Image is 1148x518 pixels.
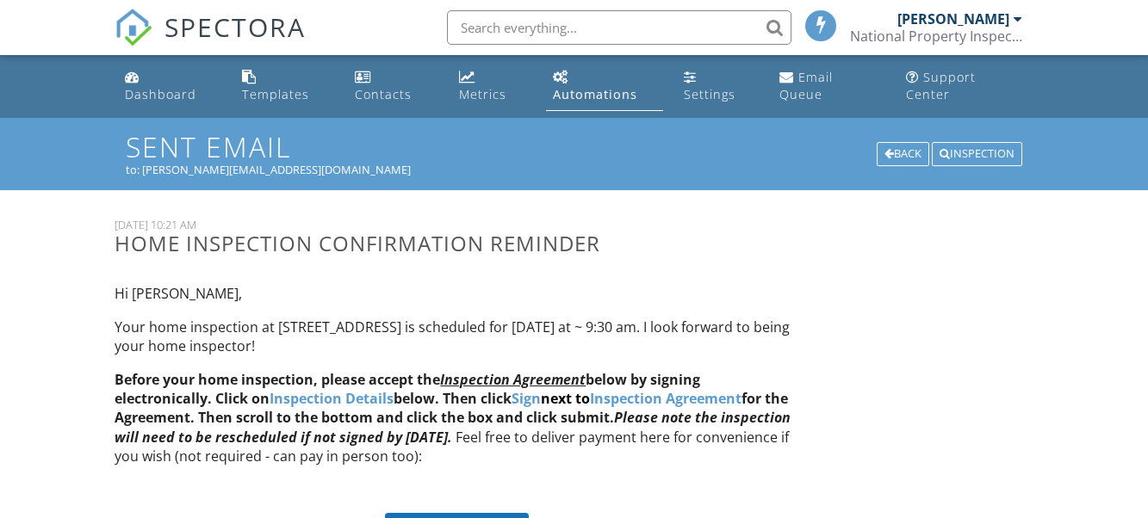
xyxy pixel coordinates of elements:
span: Inspection Agreement [590,389,742,408]
a: Contacts [348,62,438,111]
em: Inspection Agreement [440,370,586,389]
div: National Property Inspections (NPI) [850,28,1022,45]
a: Settings [677,62,759,111]
a: Back [877,145,932,160]
span: next to [541,389,590,408]
div: Contacts [355,86,412,102]
div: Settings [684,86,735,102]
a: Metrics [452,62,533,111]
h1: Sent Email [126,132,1022,162]
input: Search everything... [447,10,791,45]
a: Templates [235,62,334,111]
div: Metrics [459,86,506,102]
img: The Best Home Inspection Software - Spectora [115,9,152,46]
div: [DATE] 10:21 AM [115,218,798,231]
div: Support Center [906,69,976,102]
a: Dashboard [118,62,221,111]
a: Email Queue [773,62,886,111]
p: Your home inspection at [STREET_ADDRESS] is scheduled for [DATE] at ~ 9:30 am. I look forward to ... [115,318,798,356]
div: [PERSON_NAME] [897,10,1009,28]
div: Automations [553,86,637,102]
span: SPECTORA [164,9,306,45]
span: Sign [512,389,541,408]
a: Inspection [932,145,1022,160]
a: Support Center [899,62,1029,111]
a: Automations (Basic) [546,62,662,111]
div: Back [877,142,929,166]
a: SPECTORA [115,23,306,59]
div: Email Queue [779,69,833,102]
p: Hi [PERSON_NAME], [115,284,798,303]
span: Inspection Details [270,389,394,408]
div: Inspection [932,142,1022,166]
div: Dashboard [125,86,196,102]
em: Please note the inspection will need to be rescheduled if not signed by [DATE]. [115,408,791,446]
div: to: [PERSON_NAME][EMAIL_ADDRESS][DOMAIN_NAME] [126,163,1022,176]
p: Feel free to deliver payment here for convenience if you wish (not required - can pay in person t... [115,370,798,466]
div: Templates [242,86,309,102]
strong: Before your home inspection, please accept the below by signing electronically. Click on below. T... [115,370,791,447]
h3: Home Inspection Confirmation Reminder [115,231,798,255]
